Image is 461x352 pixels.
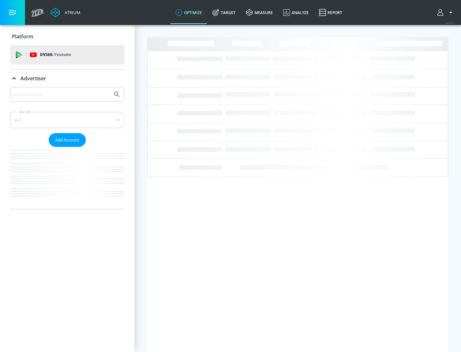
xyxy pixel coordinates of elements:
span: v 4.28.0 [446,21,455,25]
p: DV360: [40,51,71,58]
div: Atrium [62,10,80,15]
p: Youtube [54,51,71,58]
div: A-Z [10,112,124,128]
div: DV360: Youtube [10,45,124,64]
a: Atrium [51,8,80,17]
a: Analyze [278,1,314,24]
a: Target [207,1,241,24]
a: Report [314,1,347,24]
p: Platform [12,33,33,40]
a: optimize [170,1,207,24]
nav: list of Advertiser [10,147,124,209]
label: Sort By [18,110,32,114]
a: measure [241,1,278,24]
p: Advertiser [20,75,46,82]
input: Search by name [13,90,110,99]
button: Add Account [49,133,86,147]
div: Platform [10,28,124,45]
span: Add Account [55,136,79,144]
div: Advertiser [10,87,124,209]
div: Advertiser [10,69,124,87]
